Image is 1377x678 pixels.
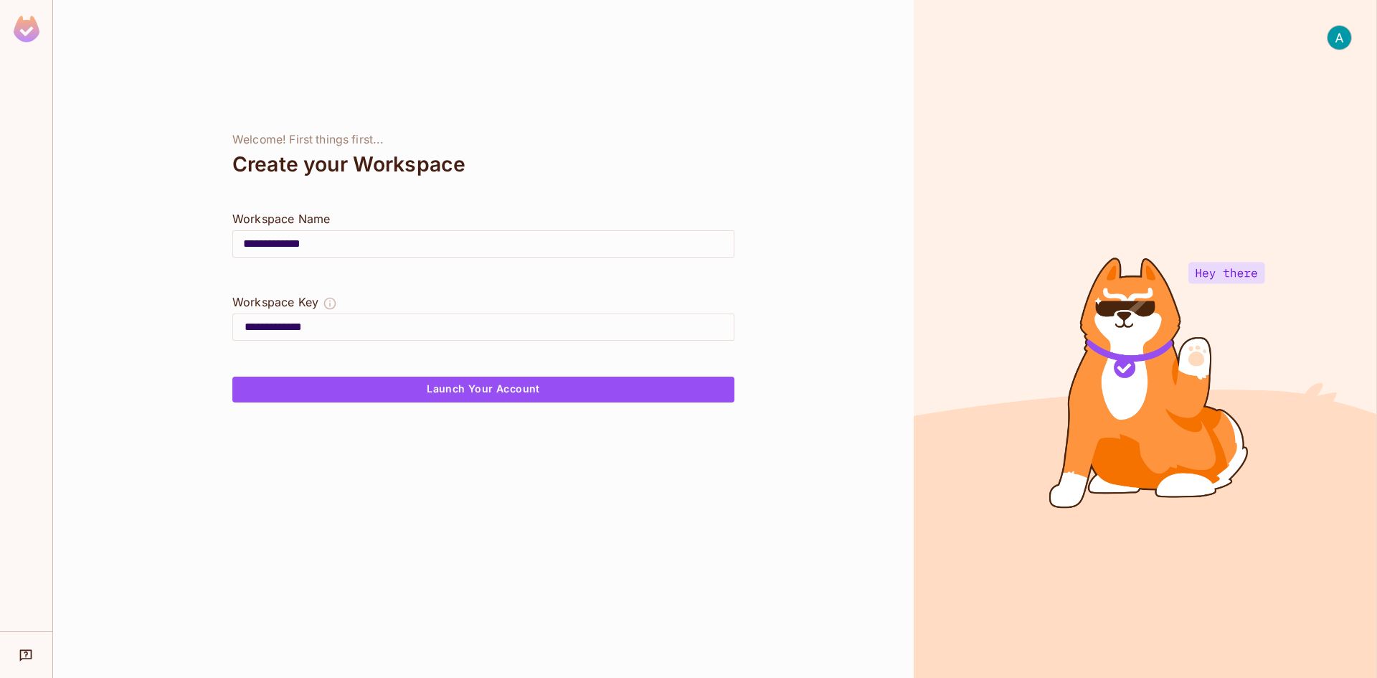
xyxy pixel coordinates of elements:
img: Alexandre Bertuol [1328,26,1351,50]
div: Welcome! First things first... [232,133,734,147]
div: Workspace Name [232,210,734,227]
button: The Workspace Key is unique, and serves as the identifier of your workspace. [323,293,337,314]
button: Launch Your Account [232,377,734,402]
img: SReyMgAAAABJRU5ErkJggg== [14,16,39,42]
div: Workspace Key [232,293,318,311]
div: Help & Updates [10,641,42,669]
div: Create your Workspace [232,147,734,182]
